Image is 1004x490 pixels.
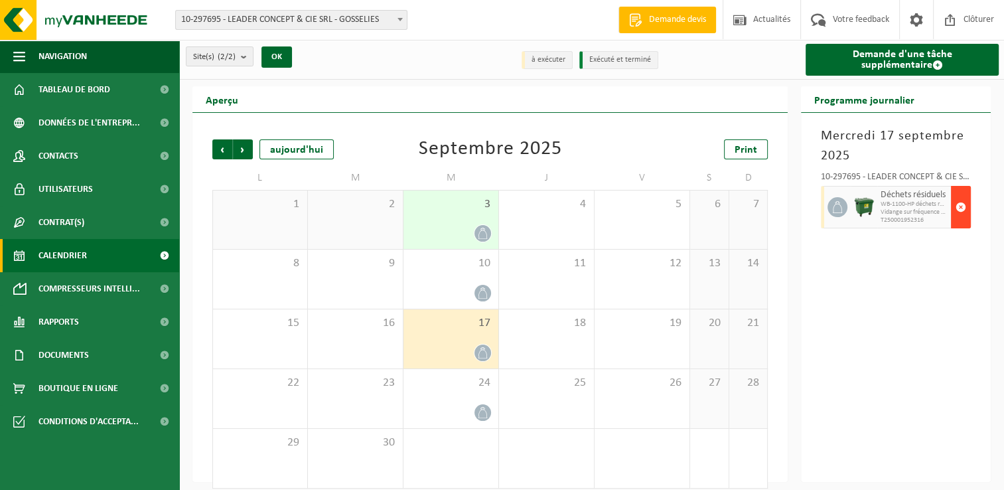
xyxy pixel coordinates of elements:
h2: Programme journalier [801,86,928,112]
span: 14 [736,256,761,271]
span: Compresseurs intelli... [38,272,140,305]
div: 10-297695 - LEADER CONCEPT & CIE SRL - GOSSELIES [821,173,971,186]
span: Rapports [38,305,79,339]
span: 5 [601,197,683,212]
span: 27 [697,376,722,390]
span: 22 [220,376,301,390]
span: 30 [315,436,396,450]
td: J [499,166,595,190]
td: L [212,166,308,190]
span: 20 [697,316,722,331]
span: Calendrier [38,239,87,272]
span: 1 [220,197,301,212]
a: Demande d'une tâche supplémentaire [806,44,999,76]
span: 25 [506,376,587,390]
div: Septembre 2025 [419,139,562,159]
span: 10-297695 - LEADER CONCEPT & CIE SRL - GOSSELIES [176,11,407,29]
td: M [403,166,499,190]
span: 24 [410,376,492,390]
span: Précédent [212,139,232,159]
span: 29 [220,436,301,450]
span: 28 [736,376,761,390]
li: Exécuté et terminé [579,51,658,69]
button: OK [261,46,292,68]
span: T250001952316 [881,216,948,224]
button: Site(s)(2/2) [186,46,253,66]
li: à exécuter [522,51,573,69]
span: 15 [220,316,301,331]
span: Demande devis [646,13,709,27]
span: Conditions d'accepta... [38,405,139,438]
span: 3 [410,197,492,212]
span: WB-1100-HP déchets résiduels [881,201,948,208]
span: Navigation [38,40,87,73]
span: Contacts [38,139,78,173]
span: 10-297695 - LEADER CONCEPT & CIE SRL - GOSSELIES [175,10,407,30]
span: Site(s) [193,47,236,67]
span: 13 [697,256,722,271]
td: M [308,166,403,190]
span: 17 [410,316,492,331]
span: Print [735,145,757,155]
span: 2 [315,197,396,212]
a: Demande devis [618,7,716,33]
span: Données de l'entrepr... [38,106,140,139]
span: Vidange sur fréquence fixe [881,208,948,216]
span: 4 [506,197,587,212]
span: Tableau de bord [38,73,110,106]
span: Boutique en ligne [38,372,118,405]
img: WB-1100-HPE-GN-01 [854,197,874,217]
span: 10 [410,256,492,271]
a: Print [724,139,768,159]
span: Contrat(s) [38,206,84,239]
span: 6 [697,197,722,212]
span: 7 [736,197,761,212]
span: 8 [220,256,301,271]
span: 16 [315,316,396,331]
span: 11 [506,256,587,271]
td: V [595,166,690,190]
span: Déchets résiduels [881,190,948,201]
h2: Aperçu [192,86,251,112]
span: 23 [315,376,396,390]
span: 9 [315,256,396,271]
span: 12 [601,256,683,271]
div: aujourd'hui [259,139,334,159]
span: Documents [38,339,89,372]
td: S [690,166,729,190]
span: 21 [736,316,761,331]
span: 19 [601,316,683,331]
span: 26 [601,376,683,390]
span: Utilisateurs [38,173,93,206]
td: D [729,166,768,190]
span: 18 [506,316,587,331]
h3: Mercredi 17 septembre 2025 [821,126,971,166]
count: (2/2) [218,52,236,61]
span: Suivant [233,139,253,159]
